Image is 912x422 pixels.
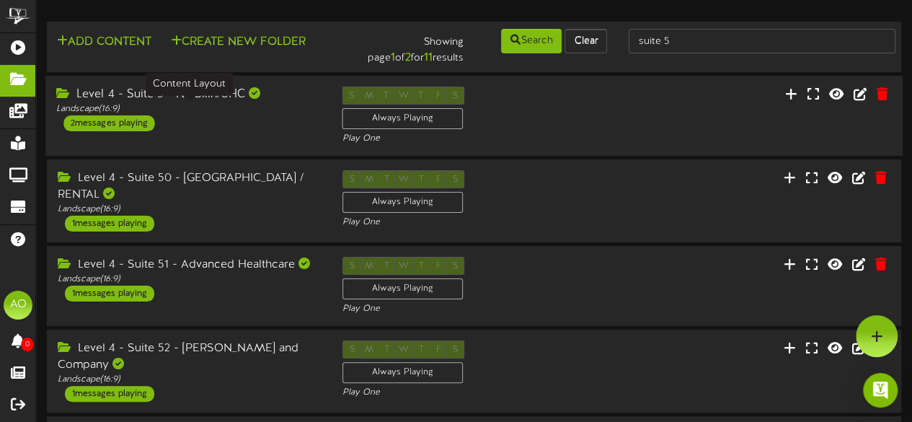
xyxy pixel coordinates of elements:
[167,33,310,51] button: Create New Folder
[342,108,463,129] div: Always Playing
[342,387,606,399] div: Play One
[330,27,474,66] div: Showing page of for results
[58,170,321,203] div: Level 4 - Suite 50 - [GEOGRAPHIC_DATA] / RENTAL
[501,29,562,53] button: Search
[58,257,321,273] div: Level 4 - Suite 51 - Advanced Healthcare
[565,29,607,53] button: Clear
[863,373,898,408] div: Open Intercom Messenger
[342,133,606,145] div: Play One
[63,115,154,131] div: 2 messages playing
[65,286,154,302] div: 1 messages playing
[342,192,463,213] div: Always Playing
[342,216,606,229] div: Play One
[423,51,432,64] strong: 11
[404,51,410,64] strong: 2
[65,386,154,402] div: 1 messages playing
[53,33,156,51] button: Add Content
[58,203,321,216] div: Landscape ( 16:9 )
[21,338,34,351] span: 0
[629,29,895,53] input: -- Search Folders by Name --
[58,374,321,386] div: Landscape ( 16:9 )
[65,216,154,232] div: 1 messages playing
[4,291,32,320] div: AO
[58,273,321,286] div: Landscape ( 16:9 )
[342,303,606,315] div: Play One
[56,87,320,103] div: Level 4 - Suite 5 - Nu Skin/UHC
[56,103,320,115] div: Landscape ( 16:9 )
[342,362,463,383] div: Always Playing
[58,340,321,374] div: Level 4 - Suite 52 - [PERSON_NAME] and Company
[390,51,394,64] strong: 1
[342,278,463,299] div: Always Playing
